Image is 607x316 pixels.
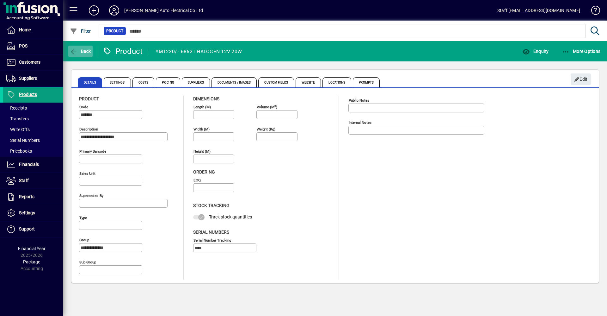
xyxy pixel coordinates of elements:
app-page-header-button: Back [63,46,98,57]
mat-label: Description [79,127,98,131]
span: Product [106,28,123,34]
mat-label: Sales unit [79,171,95,176]
a: Staff [3,173,63,189]
span: Write Offs [6,127,30,132]
a: Pricebooks [3,146,63,156]
span: Dimensions [193,96,219,101]
div: [PERSON_NAME] Auto Electrical Co Ltd [124,5,203,16]
a: Serial Numbers [3,135,63,146]
button: More Options [561,46,602,57]
span: Suppliers [182,77,210,87]
mat-label: Public Notes [349,98,369,103]
mat-label: Superseded by [79,193,103,198]
mat-label: EOQ [193,178,201,182]
span: Prompts [353,77,380,87]
sup: 3 [274,104,276,107]
span: Filter [70,28,91,34]
span: Reports [19,194,34,199]
span: Back [70,49,91,54]
button: Edit [571,73,591,85]
span: Home [19,27,31,32]
mat-label: Group [79,238,89,242]
span: Serial Numbers [6,138,40,143]
span: Settings [104,77,131,87]
span: Financials [19,162,39,167]
span: Pricebooks [6,149,32,154]
a: Settings [3,205,63,221]
button: Add [84,5,104,16]
mat-label: Height (m) [193,149,211,154]
span: Locations [322,77,351,87]
mat-label: Sub group [79,260,96,264]
span: Product [79,96,99,101]
span: Serial Numbers [193,230,229,235]
mat-label: Code [79,105,88,109]
a: Reports [3,189,63,205]
span: Documents / Images [212,77,257,87]
span: Financial Year [18,246,46,251]
span: Receipts [6,105,27,111]
span: Track stock quantities [209,214,252,219]
span: Transfers [6,116,29,121]
span: Edit [574,74,588,85]
span: Enquiry [522,49,549,54]
button: Enquiry [521,46,550,57]
mat-label: Volume (m ) [257,105,277,109]
mat-label: Length (m) [193,105,211,109]
mat-label: Type [79,216,87,220]
span: Products [19,92,37,97]
span: Details [78,77,102,87]
span: Staff [19,178,29,183]
a: Transfers [3,113,63,124]
div: Product [103,46,143,56]
div: YM1220/ - 68621 HALOGEN 12V 20W [156,47,242,57]
span: POS [19,43,28,48]
a: POS [3,38,63,54]
a: Home [3,22,63,38]
a: Knowledge Base [586,1,599,22]
div: Staff [EMAIL_ADDRESS][DOMAIN_NAME] [497,5,580,16]
a: Financials [3,157,63,173]
span: Support [19,226,35,231]
span: Stock Tracking [193,203,230,208]
span: Custom Fields [258,77,294,87]
span: Ordering [193,169,215,174]
mat-label: Width (m) [193,127,210,131]
span: Website [296,77,321,87]
span: Settings [19,210,35,215]
a: Suppliers [3,71,63,86]
span: Pricing [156,77,180,87]
span: Costs [132,77,155,87]
a: Customers [3,54,63,70]
mat-label: Serial Number tracking [193,238,231,242]
button: Filter [68,25,93,37]
button: Back [68,46,93,57]
span: More Options [562,49,601,54]
span: Suppliers [19,76,37,81]
mat-label: Internal Notes [349,120,371,125]
mat-label: Primary barcode [79,149,106,154]
a: Support [3,221,63,237]
mat-label: Weight (Kg) [257,127,275,131]
span: Package [23,259,40,264]
a: Receipts [3,103,63,113]
a: Write Offs [3,124,63,135]
button: Profile [104,5,124,16]
span: Customers [19,60,40,65]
